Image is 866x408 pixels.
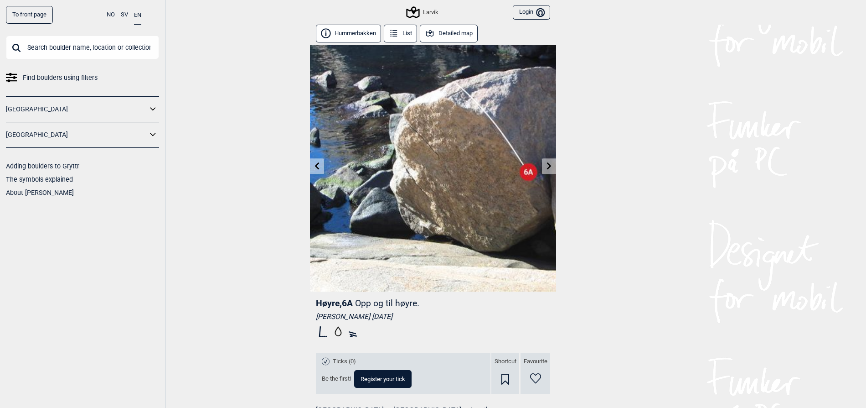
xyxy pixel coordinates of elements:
[513,5,550,20] button: Login
[107,6,115,24] button: NO
[6,6,53,24] a: To front page
[6,189,74,196] a: About [PERSON_NAME]
[134,6,141,25] button: EN
[322,375,351,383] span: Be the first!
[524,358,547,366] span: Favourite
[6,176,73,183] a: The symbols explained
[491,353,519,394] div: Shortcut
[384,25,417,42] button: List
[6,71,159,84] a: Find boulders using filters
[407,7,438,18] div: Larvik
[316,298,353,309] span: Høyre , 6A
[333,358,356,366] span: Ticks (0)
[355,298,419,309] p: Opp og til høyre.
[6,128,147,141] a: [GEOGRAPHIC_DATA]
[316,25,381,42] button: Hummerbakken
[420,25,478,42] button: Detailed map
[23,71,98,84] span: Find boulders using filters
[316,312,550,321] div: [PERSON_NAME] [DATE]
[6,36,159,59] input: Search boulder name, location or collection
[6,103,147,116] a: [GEOGRAPHIC_DATA]
[121,6,128,24] button: SV
[310,45,556,292] img: Hoyre 230109
[6,162,79,170] a: Adding boulders to Gryttr
[354,370,412,388] button: Register your tick
[361,376,405,382] span: Register your tick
